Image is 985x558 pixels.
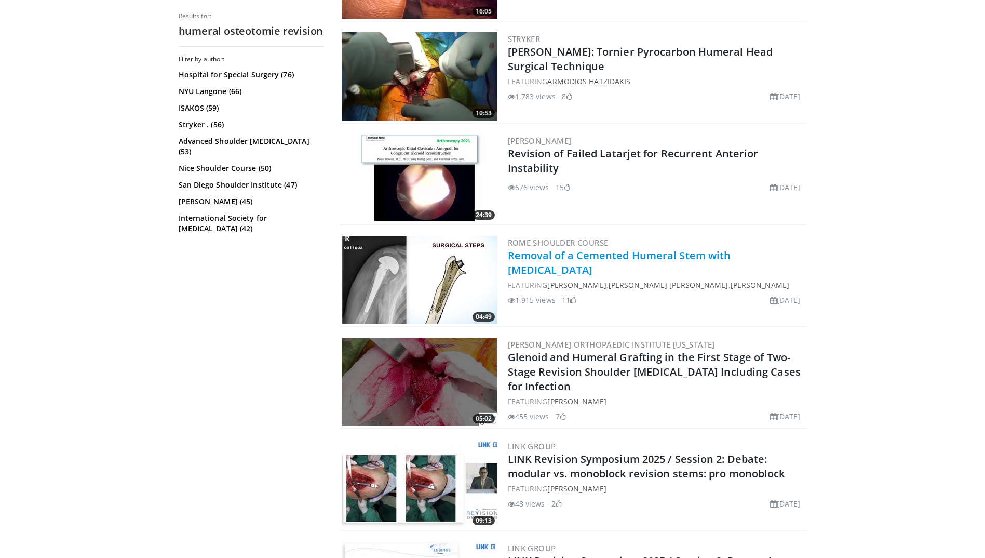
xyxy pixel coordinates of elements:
a: Stryker . (56) [179,119,321,130]
a: 10:53 [342,32,497,121]
a: 04:49 [342,236,497,324]
a: [PERSON_NAME] [609,280,667,290]
a: Revision of Failed Latarjet for Recurrent Anterior Instability [508,147,759,175]
span: 04:49 [473,312,495,322]
span: 10:53 [473,109,495,118]
a: LINK Group [508,543,556,553]
li: 1,915 views [508,295,556,305]
div: FEATURING [508,396,805,407]
a: LINK Revision Symposium 2025 / Session 2: Debate: modular vs. monoblock revision stems: pro monob... [508,452,785,481]
a: [PERSON_NAME]: Tornier Pyrocarbon Humeral Head Surgical Technique [508,45,773,73]
a: Advanced Shoulder [MEDICAL_DATA] (53) [179,136,321,157]
a: [PERSON_NAME] (45) [179,196,321,207]
a: Removal of a Cemented Humeral Stem with [MEDICAL_DATA] [508,248,731,277]
a: [PERSON_NAME] [547,484,606,494]
span: 16:05 [473,7,495,16]
a: Glenoid and Humeral Grafting in the First Stage of Two-Stage Revision Shoulder [MEDICAL_DATA] Inc... [508,350,801,393]
li: [DATE] [770,411,801,422]
a: [PERSON_NAME] [508,136,572,146]
div: FEATURING [508,76,805,87]
a: ISAKOS (59) [179,103,321,113]
li: 2 [551,498,562,509]
img: d464ddb9-a242-42ca-b9ff-aab89c7e31d1.300x170_q85_crop-smart_upscale.jpg [342,338,497,426]
a: [PERSON_NAME] [669,280,728,290]
img: 10653a6e-1e86-4bba-b65f-d24b34c64d3e.300x170_q85_crop-smart_upscale.jpg [342,440,497,528]
a: NYU Langone (66) [179,86,321,97]
a: 05:02 [342,338,497,426]
a: Armodios Hatzidakis [547,76,630,86]
h3: Filter by author: [179,55,324,63]
img: 4c8b3831-fa17-4671-a84d-1d9bd5c91e90.300x170_q85_crop-smart_upscale.jpg [342,32,497,121]
a: 09:13 [342,440,497,528]
div: FEATURING [508,483,805,494]
li: 455 views [508,411,549,422]
li: 8 [562,91,572,102]
li: 15 [556,182,570,193]
p: Results for: [179,12,324,20]
span: 09:13 [473,516,495,525]
div: FEATURING , , , [508,280,805,290]
span: 24:39 [473,210,495,220]
a: Stryker [508,34,541,44]
li: [DATE] [770,498,801,509]
a: Hospital for Special Surgery (76) [179,70,321,80]
a: LINK Group [508,441,556,451]
a: Rome Shoulder Course [508,237,609,248]
a: [PERSON_NAME] [731,280,789,290]
li: 7 [556,411,566,422]
a: [PERSON_NAME] Orthopaedic Institute [US_STATE] [508,339,715,350]
li: 48 views [508,498,545,509]
a: [PERSON_NAME] [547,280,606,290]
li: [DATE] [770,91,801,102]
a: Nice Shoulder Course (50) [179,163,321,174]
h2: humeral osteotomie revision [179,24,324,38]
li: [DATE] [770,295,801,305]
img: 279f36a0-779b-400f-b01f-b69baf54bcde.300x170_q85_crop-smart_upscale.jpg [342,236,497,324]
a: [PERSON_NAME] [547,396,606,406]
a: San Diego Shoulder Institute (47) [179,180,321,190]
a: 24:39 [342,134,497,222]
span: 05:02 [473,414,495,423]
a: International Society for [MEDICAL_DATA] (42) [179,213,321,234]
li: 11 [562,295,576,305]
li: 676 views [508,182,549,193]
img: fe1da2ac-d6e6-4102-9af2-ada21d2bbff8.300x170_q85_crop-smart_upscale.jpg [342,134,497,222]
li: 1,783 views [508,91,556,102]
li: [DATE] [770,182,801,193]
